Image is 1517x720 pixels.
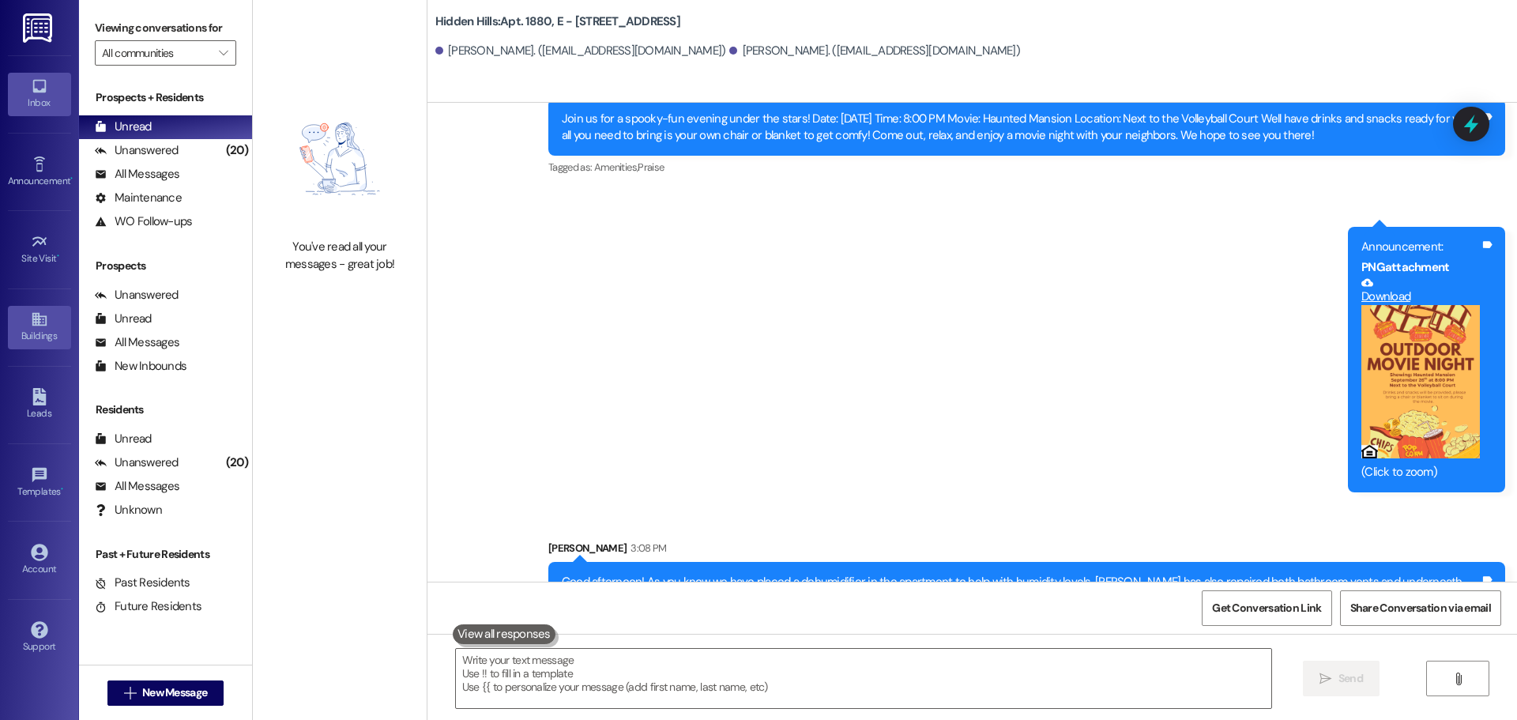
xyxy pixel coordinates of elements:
[1361,464,1480,481] div: (Click to zoom)
[95,358,186,375] div: New Inbounds
[8,228,71,271] a: Site Visit •
[222,450,252,475] div: (20)
[1452,673,1464,685] i: 
[594,160,638,174] span: Amenities ,
[562,574,1480,624] div: Good afternoon! As you know we have placed a dehumidifier in the apartment to help with humidity ...
[95,213,192,230] div: WO Follow-ups
[95,502,162,518] div: Unknown
[8,462,71,504] a: Templates •
[1338,670,1363,687] span: Send
[1319,673,1331,685] i: 
[8,383,71,426] a: Leads
[95,334,179,351] div: All Messages
[95,190,182,206] div: Maintenance
[107,680,224,706] button: New Message
[95,454,179,471] div: Unanswered
[79,89,252,106] div: Prospects + Residents
[70,173,73,184] span: •
[79,401,252,418] div: Residents
[8,73,71,115] a: Inbox
[1361,239,1480,255] div: Announcement:
[222,138,252,163] div: (20)
[1350,600,1491,616] span: Share Conversation via email
[95,431,152,447] div: Unread
[95,575,190,591] div: Past Residents
[79,258,252,274] div: Prospects
[95,142,179,159] div: Unanswered
[548,156,1505,179] div: Tagged as:
[1361,277,1480,304] a: Download
[95,287,179,303] div: Unanswered
[102,40,211,66] input: All communities
[57,251,59,262] span: •
[627,540,666,556] div: 3:08 PM
[8,539,71,582] a: Account
[8,616,71,659] a: Support
[1212,600,1321,616] span: Get Conversation Link
[435,43,726,59] div: [PERSON_NAME]. ([EMAIL_ADDRESS][DOMAIN_NAME])
[95,478,179,495] div: All Messages
[1361,259,1449,275] b: PNG attachment
[1340,590,1501,626] button: Share Conversation via email
[729,43,1020,59] div: [PERSON_NAME]. ([EMAIL_ADDRESS][DOMAIN_NAME])
[79,546,252,563] div: Past + Future Residents
[124,687,136,699] i: 
[61,484,63,495] span: •
[548,540,1505,562] div: [PERSON_NAME]
[142,684,207,701] span: New Message
[1303,661,1380,696] button: Send
[270,239,409,273] div: You've read all your messages - great job!
[95,166,179,183] div: All Messages
[95,16,236,40] label: Viewing conversations for
[638,160,664,174] span: Praise
[219,47,228,59] i: 
[562,111,1480,145] div: Join us for a spooky-fun evening under the stars! Date: [DATE] Time: 8:00 PM Movie: Haunted Mansi...
[270,87,409,231] img: empty-state
[95,311,152,327] div: Unread
[1361,305,1480,458] button: Zoom image
[95,598,201,615] div: Future Residents
[435,13,680,30] b: Hidden Hills: Apt. 1880, E - [STREET_ADDRESS]
[1202,590,1331,626] button: Get Conversation Link
[23,13,55,43] img: ResiDesk Logo
[8,306,71,349] a: Buildings
[95,119,152,135] div: Unread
